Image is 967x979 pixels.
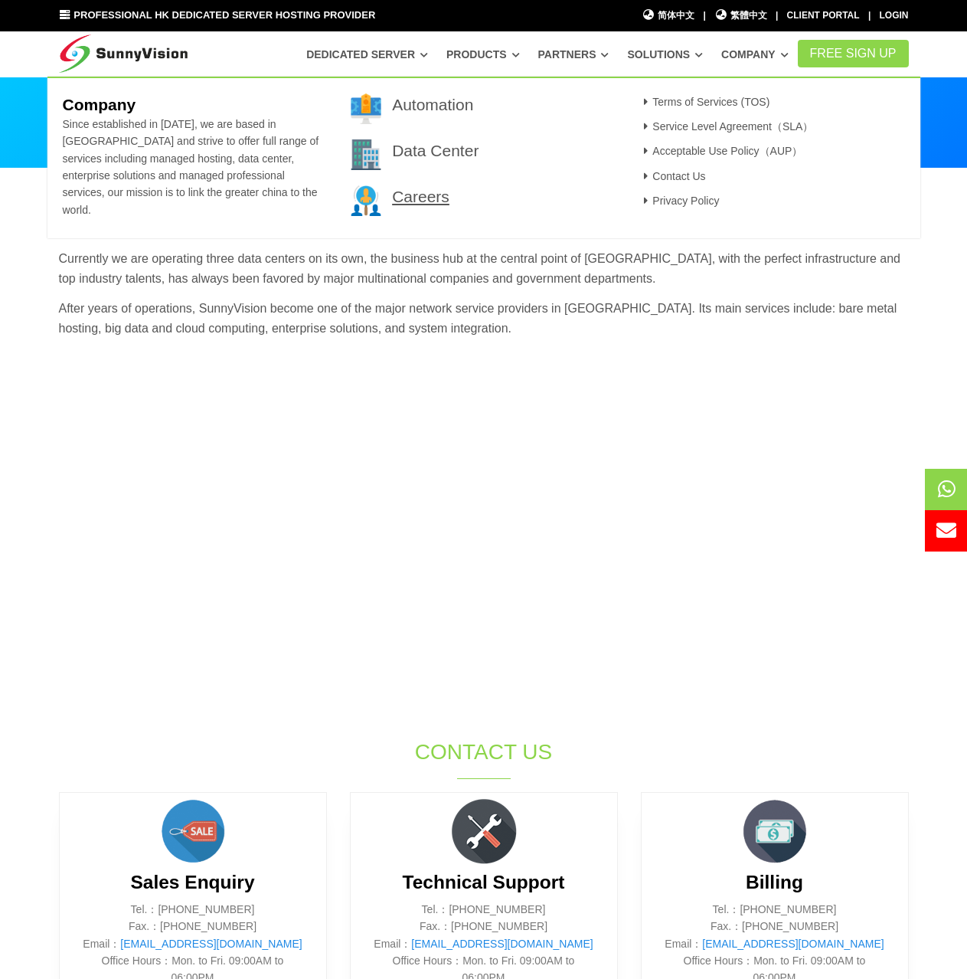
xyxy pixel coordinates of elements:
[392,96,473,113] a: Automation
[392,188,449,205] a: Careers
[59,299,909,338] p: After years of operations, SunnyVision become one of the major network service providers in [GEOG...
[351,139,381,170] img: 002-town.png
[639,195,720,207] a: Privacy Policy
[639,96,770,108] a: Terms of Services (TOS)
[411,938,593,950] a: [EMAIL_ADDRESS][DOMAIN_NAME]
[74,9,375,21] span: Professional HK Dedicated Server Hosting Provider
[446,41,520,68] a: Products
[120,938,302,950] a: [EMAIL_ADDRESS][DOMAIN_NAME]
[627,41,703,68] a: Solutions
[351,93,381,124] img: 001-brand.png
[229,737,739,767] h1: Contact Us
[155,793,231,869] img: sales.png
[721,41,789,68] a: Company
[47,77,920,239] div: Company
[703,8,705,23] li: |
[868,8,871,23] li: |
[737,793,813,869] img: money.png
[714,8,767,23] a: 繁體中文
[639,170,706,182] a: Contact Us
[59,249,909,288] p: Currently we are operating three data centers on its own, the business hub at the central point o...
[702,938,884,950] a: [EMAIL_ADDRESS][DOMAIN_NAME]
[787,10,860,21] a: Client Portal
[62,96,136,113] b: Company
[62,118,319,216] span: Since established in [DATE], we are based in [GEOGRAPHIC_DATA] and strive to offer full range of ...
[306,41,428,68] a: Dedicated Server
[880,10,909,21] a: Login
[639,120,814,133] a: Service Level Agreement（SLA）
[538,41,609,68] a: Partners
[351,185,381,216] img: 003-research.png
[639,145,803,157] a: Acceptable Use Policy（AUP）
[403,872,565,892] b: Technical Support
[798,40,909,67] a: FREE Sign Up
[776,8,778,23] li: |
[746,872,803,892] b: Billing
[130,872,254,892] b: Sales Enquiry
[446,793,522,869] img: flat-repair-tools.png
[392,142,479,159] a: Data Center
[642,8,695,23] a: 简体中文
